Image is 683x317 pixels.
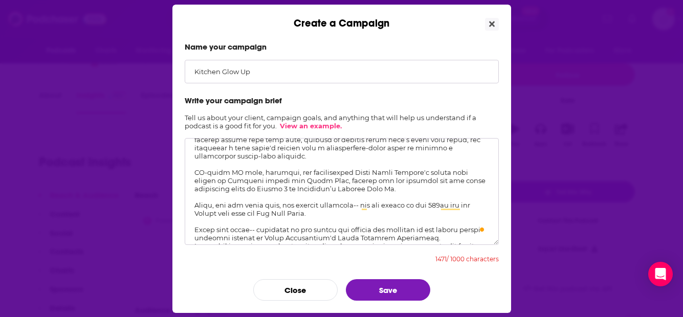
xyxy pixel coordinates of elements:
[485,18,499,31] button: Close
[185,114,499,130] h2: Tell us about your client, campaign goals, and anything that will help us understand if a podcast...
[185,42,499,52] label: Name your campaign
[435,255,499,263] div: 1471 / 1000 characters
[185,138,499,245] textarea: To enrich screen reader interactions, please activate Accessibility in Grammarly extension settings
[280,122,342,130] a: View an example.
[185,96,499,105] label: Write your campaign brief
[346,279,430,301] button: Save
[185,60,499,83] input: Ex: “Cats R Us - September”
[172,5,511,30] div: Create a Campaign
[648,262,673,286] div: Open Intercom Messenger
[253,279,338,301] button: Close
